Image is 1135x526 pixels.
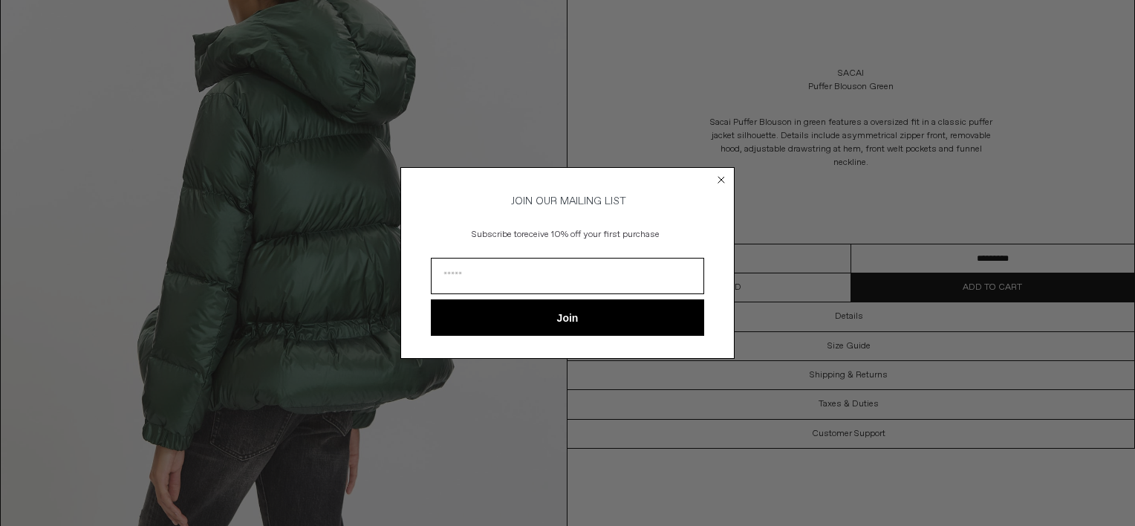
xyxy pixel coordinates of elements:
[472,229,521,241] span: Subscribe to
[431,299,704,336] button: Join
[714,172,729,187] button: Close dialog
[431,258,704,294] input: Email
[509,195,626,208] span: JOIN OUR MAILING LIST
[521,229,660,241] span: receive 10% off your first purchase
